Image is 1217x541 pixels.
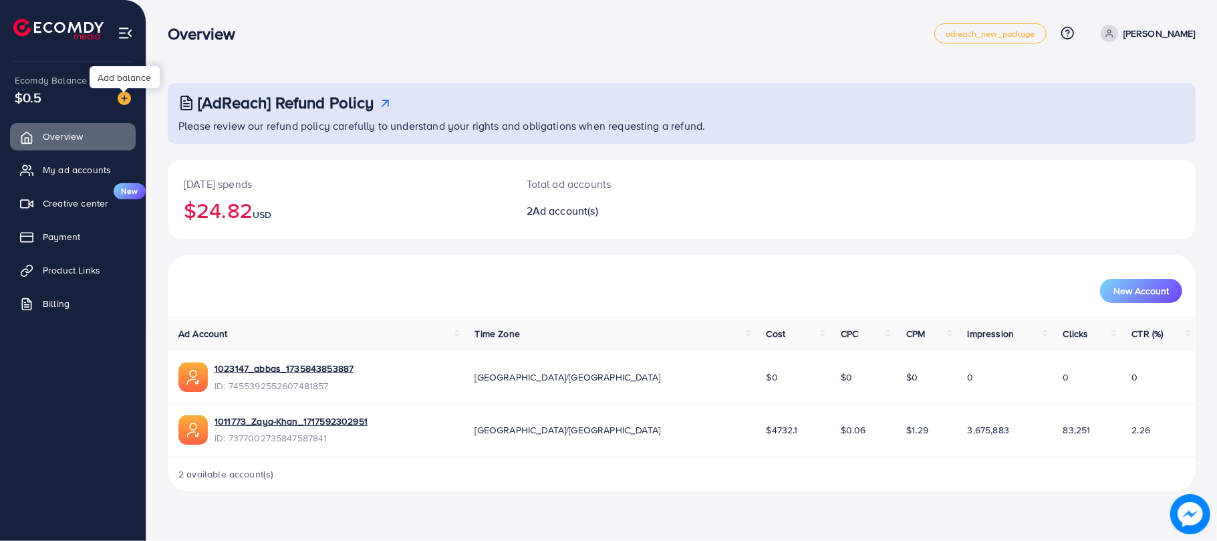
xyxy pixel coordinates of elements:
[841,370,852,384] span: $0
[946,29,1035,38] span: adreach_new_package
[184,176,495,192] p: [DATE] spends
[475,327,520,340] span: Time Zone
[527,176,752,192] p: Total ad accounts
[43,130,83,143] span: Overview
[10,190,136,217] a: Creative centerNew
[968,327,1015,340] span: Impression
[767,327,786,340] span: Cost
[1132,423,1151,437] span: 2.26
[198,93,374,112] h3: [AdReach] Refund Policy
[178,415,208,445] img: ic-ads-acc.e4c84228.svg
[215,415,368,428] a: 1011773_Zaya-Khan_1717592302951
[184,197,495,223] h2: $24.82
[1170,494,1210,534] img: image
[178,327,228,340] span: Ad Account
[1095,25,1196,42] a: [PERSON_NAME]
[1100,279,1182,303] button: New Account
[1113,286,1169,296] span: New Account
[215,379,354,393] span: ID: 7455392552607481857
[118,92,131,105] img: image
[475,370,661,384] span: [GEOGRAPHIC_DATA]/[GEOGRAPHIC_DATA]
[906,327,925,340] span: CPM
[906,370,918,384] span: $0
[527,205,752,217] h2: 2
[10,257,136,284] a: Product Links
[178,118,1188,134] p: Please review our refund policy carefully to understand your rights and obligations when requesti...
[43,197,108,210] span: Creative center
[1063,370,1069,384] span: 0
[841,327,858,340] span: CPC
[43,263,100,277] span: Product Links
[43,297,70,310] span: Billing
[934,23,1047,43] a: adreach_new_package
[1063,327,1089,340] span: Clicks
[253,208,271,221] span: USD
[90,66,160,88] div: Add balance
[1123,25,1196,41] p: [PERSON_NAME]
[43,230,80,243] span: Payment
[13,19,104,39] img: logo
[968,423,1009,437] span: 3,675,883
[215,431,368,445] span: ID: 7377002735847587841
[215,362,354,375] a: 1023147_abbas_1735843853887
[841,423,866,437] span: $0.06
[533,203,598,218] span: Ad account(s)
[475,423,661,437] span: [GEOGRAPHIC_DATA]/[GEOGRAPHIC_DATA]
[15,88,42,107] span: $0.5
[906,423,928,437] span: $1.29
[114,183,146,199] span: New
[10,223,136,250] a: Payment
[10,123,136,150] a: Overview
[10,156,136,183] a: My ad accounts
[118,25,133,41] img: menu
[1132,327,1164,340] span: CTR (%)
[767,370,778,384] span: $0
[767,423,798,437] span: $4732.1
[10,290,136,317] a: Billing
[15,74,87,87] span: Ecomdy Balance
[43,163,111,177] span: My ad accounts
[168,24,246,43] h3: Overview
[178,362,208,392] img: ic-ads-acc.e4c84228.svg
[968,370,974,384] span: 0
[178,467,274,481] span: 2 available account(s)
[1063,423,1091,437] span: 83,251
[1132,370,1138,384] span: 0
